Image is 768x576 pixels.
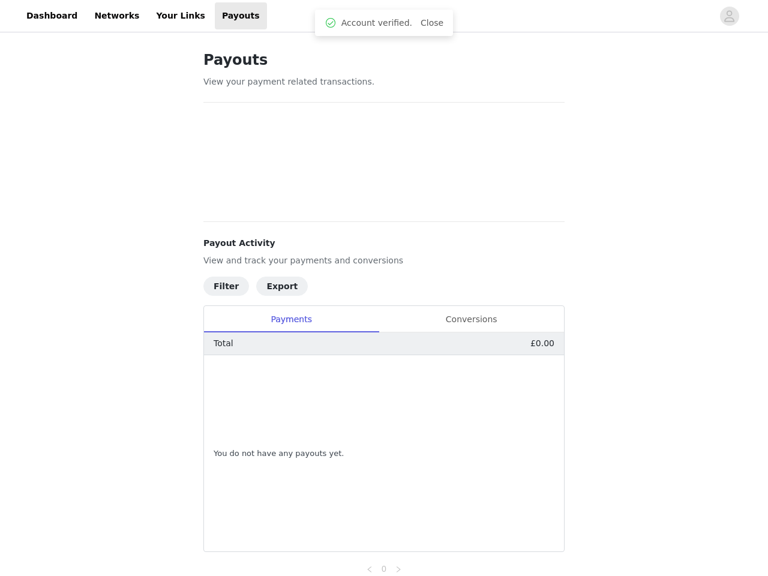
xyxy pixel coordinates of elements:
[377,562,391,576] li: 0
[362,562,377,576] li: Previous Page
[215,2,267,29] a: Payouts
[149,2,212,29] a: Your Links
[256,277,308,296] button: Export
[214,448,344,460] span: You do not have any payouts yet.
[530,337,554,350] p: £0.00
[204,306,379,333] div: Payments
[214,337,233,350] p: Total
[87,2,146,29] a: Networks
[379,306,564,333] div: Conversions
[203,277,249,296] button: Filter
[377,562,391,575] a: 0
[203,237,565,250] h4: Payout Activity
[203,76,565,88] p: View your payment related transactions.
[19,2,85,29] a: Dashboard
[391,562,406,576] li: Next Page
[366,566,373,573] i: icon: left
[724,7,735,26] div: avatar
[395,566,402,573] i: icon: right
[341,17,412,29] span: Account verified.
[421,18,443,28] a: Close
[203,254,565,267] p: View and track your payments and conversions
[203,49,565,71] h1: Payouts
